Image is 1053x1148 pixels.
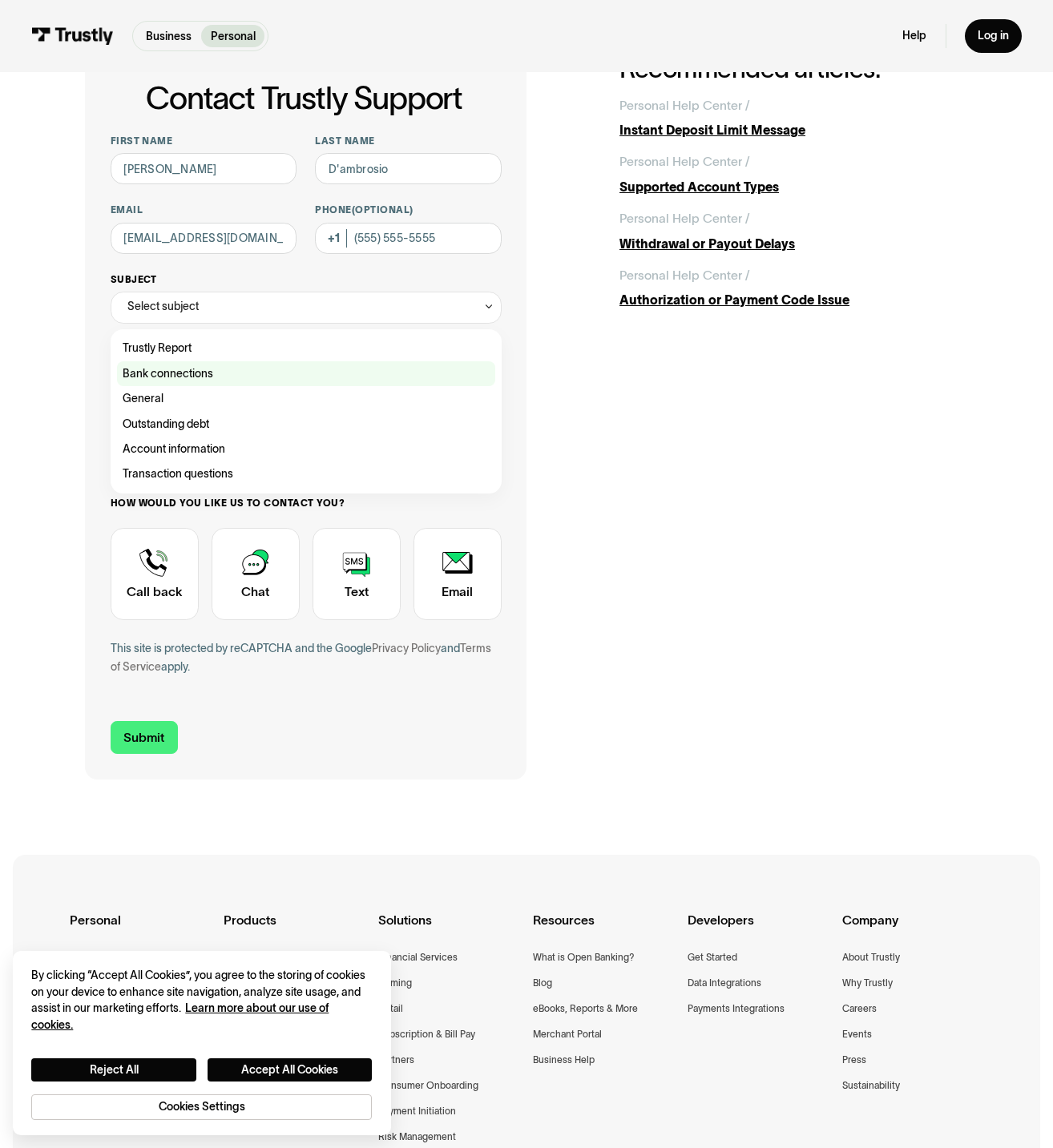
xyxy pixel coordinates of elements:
button: Accept All Cookies [208,1058,373,1082]
a: Business [136,25,201,48]
div: Select subject [111,292,502,323]
a: Risk Management [378,1129,456,1145]
div: Personal Help Center / [619,266,750,285]
a: Press [842,1052,866,1068]
a: Log in [965,19,1021,53]
a: Payments Integrations [688,1001,785,1017]
a: Merchant Portal [533,1026,602,1042]
span: Transaction questions [123,465,233,484]
div: Company [842,910,984,949]
div: Personal [70,910,212,949]
input: Alex [111,153,297,184]
a: Trustly Pay [224,949,270,965]
div: Cookie banner [13,951,391,1135]
a: Events [842,1026,872,1042]
label: Phone [315,203,501,216]
span: Bank connections [123,365,213,384]
label: Last name [315,135,501,147]
div: Select subject [127,297,199,316]
a: Personal Help Center /Supported Account Types [619,152,968,196]
div: Products [224,910,365,949]
div: Personal Help Center / [619,209,750,228]
label: Email [111,203,297,216]
span: Outstanding debt [123,415,209,434]
nav: Select subject [111,324,502,493]
div: Privacy [31,967,372,1120]
a: Home [70,949,95,965]
label: First name [111,135,297,147]
a: eBooks, Reports & More [533,1001,638,1017]
a: Personal Help Center /Instant Deposit Limit Message [619,96,968,140]
a: Careers [842,1001,877,1017]
a: What is Open Banking? [533,949,635,965]
input: alex@mail.com [111,223,297,254]
a: Data Integrations [688,975,761,991]
button: Reject All [31,1058,196,1082]
img: Trustly Logo [31,27,113,45]
a: Gaming [378,975,412,991]
span: Account information [123,440,225,459]
a: Get Started [688,949,737,965]
button: Cookies Settings [31,1094,372,1119]
div: Resources [533,910,675,949]
div: Solutions [378,910,520,949]
a: More information about your privacy, opens in a new tab [31,1001,329,1031]
a: Financial Services [378,949,458,965]
a: Partners [378,1052,414,1068]
a: Why Trustly [842,975,893,991]
div: Supported Account Types [619,178,968,197]
div: Blog [533,975,552,991]
div: This site is protected by reCAPTCHA and the Google and apply. [111,639,502,677]
a: Business Help [533,1052,595,1068]
h1: Contact Trustly Support [107,81,502,115]
a: Personal [201,25,265,48]
a: Sustainability [842,1078,900,1094]
input: Submit [111,721,178,754]
form: Contact Trustly Support [111,135,502,755]
a: Consumer Onboarding [378,1078,478,1094]
p: Business [146,28,192,45]
a: Subscription & Bill Pay [378,1026,475,1042]
input: Howard [315,153,501,184]
span: Trustly Report [123,339,192,358]
div: Personal Help Center / [619,96,750,115]
a: Personal Help Center /Withdrawal or Payout Delays [619,209,968,253]
div: Personal Help Center / [619,152,750,171]
a: Personal Help Center /Authorization or Payment Code Issue [619,266,968,310]
span: (Optional) [352,204,414,215]
a: About Trustly [842,949,900,965]
div: Authorization or Payment Code Issue [619,291,968,310]
span: General [123,389,163,409]
label: How would you like us to contact you? [111,497,502,510]
a: Help [902,29,926,43]
p: Personal [211,28,256,45]
div: Developers [688,910,829,949]
div: Withdrawal or Payout Delays [619,235,968,254]
label: Subject [111,273,502,286]
input: (555) 555-5555 [315,223,501,254]
a: Privacy Policy [372,642,441,655]
div: Payment Initiation [378,1103,456,1119]
div: Instant Deposit Limit Message [619,121,968,140]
